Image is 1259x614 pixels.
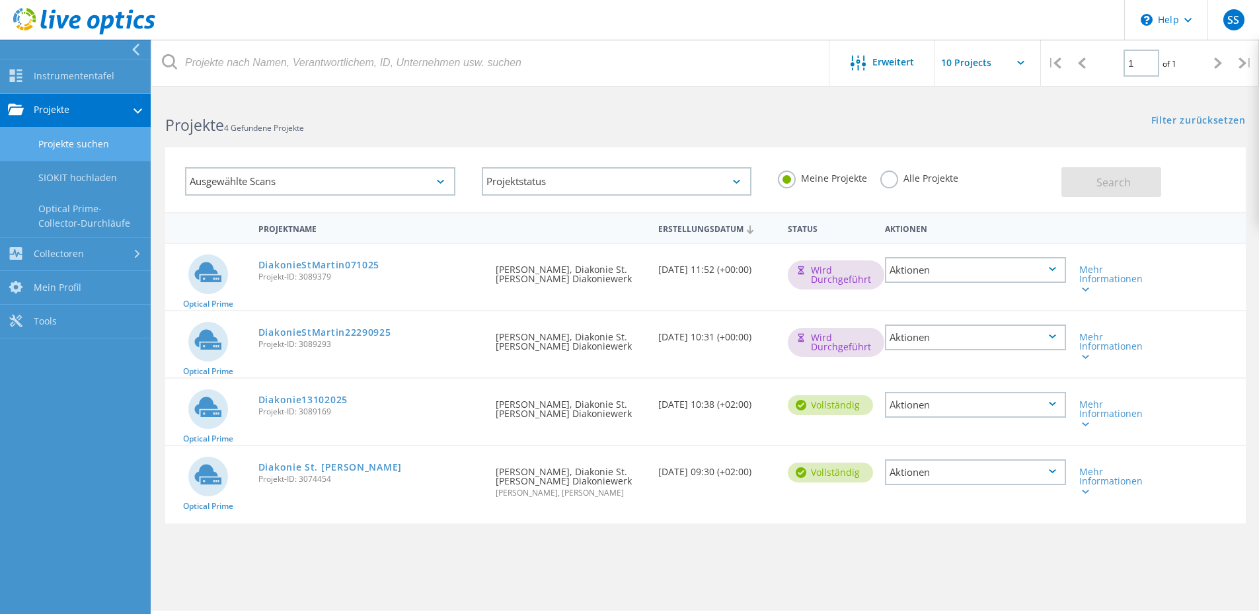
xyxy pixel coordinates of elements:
div: | [1232,40,1259,87]
span: Projekt-ID: 3089379 [258,273,483,281]
div: [DATE] 09:30 (+02:00) [652,446,781,490]
b: Projekte [165,114,224,135]
div: [PERSON_NAME], Diakonie St. [PERSON_NAME] Diakoniewerk [489,379,651,432]
a: Diakonie13102025 [258,395,348,404]
div: Aktionen [885,257,1066,283]
a: Filter zurücksetzen [1151,116,1246,127]
div: Projektname [252,215,490,240]
input: Projekte nach Namen, Verantwortlichem, ID, Unternehmen usw. suchen [152,40,830,86]
span: [PERSON_NAME], [PERSON_NAME] [496,489,644,497]
div: Erstellungsdatum [652,215,781,241]
span: 4 Gefundene Projekte [224,122,304,134]
a: DiakonieStMartin22290925 [258,328,391,337]
span: Erweitert [872,58,914,67]
span: Optical Prime [183,502,233,510]
div: vollständig [788,463,873,482]
button: Search [1061,167,1161,197]
div: vollständig [788,395,873,415]
span: Optical Prime [183,300,233,308]
span: Search [1096,175,1131,190]
span: of 1 [1163,58,1176,69]
a: Live Optics Dashboard [13,28,155,37]
div: Aktionen [878,215,1073,240]
div: [DATE] 10:31 (+00:00) [652,311,781,355]
div: [PERSON_NAME], Diakonie St. [PERSON_NAME] Diakoniewerk [489,311,651,364]
span: Optical Prime [183,435,233,443]
span: Projekt-ID: 3089293 [258,340,483,348]
span: SS [1227,15,1239,25]
div: Aktionen [885,325,1066,350]
span: Projekt-ID: 3089169 [258,408,483,416]
div: [PERSON_NAME], Diakonie St. [PERSON_NAME] Diakoniewerk [489,244,651,297]
label: Alle Projekte [880,171,958,183]
div: Wird durchgeführt [788,260,884,289]
div: [DATE] 10:38 (+02:00) [652,379,781,422]
div: Aktionen [885,392,1066,418]
label: Meine Projekte [778,171,867,183]
div: Projektstatus [482,167,752,196]
svg: \n [1141,14,1153,26]
div: Aktionen [885,459,1066,485]
span: Optical Prime [183,367,233,375]
div: | [1041,40,1068,87]
div: [DATE] 11:52 (+00:00) [652,244,781,288]
div: Wird durchgeführt [788,328,884,357]
div: Status [781,215,878,240]
div: Mehr Informationen [1079,467,1153,495]
div: [PERSON_NAME], Diakonie St. [PERSON_NAME] Diakoniewerk [489,446,651,510]
span: Projekt-ID: 3074454 [258,475,483,483]
div: Mehr Informationen [1079,332,1153,360]
a: Diakonie St. [PERSON_NAME] [258,463,402,472]
div: Mehr Informationen [1079,400,1153,428]
div: Mehr Informationen [1079,265,1153,293]
a: DiakonieStMartin071025 [258,260,379,270]
div: Ausgewählte Scans [185,167,455,196]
